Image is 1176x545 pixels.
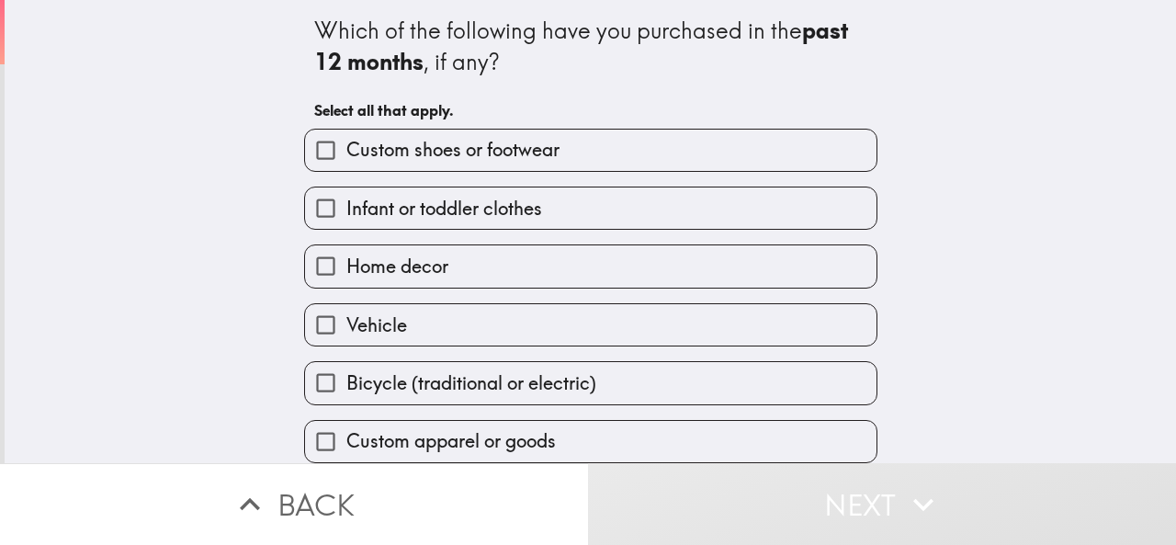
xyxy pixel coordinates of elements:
button: Vehicle [305,304,876,346]
button: Bicycle (traditional or electric) [305,362,876,403]
button: Infant or toddler clothes [305,187,876,229]
button: Next [588,463,1176,545]
button: Custom apparel or goods [305,421,876,462]
b: past 12 months [314,17,854,75]
div: Which of the following have you purchased in the , if any? [314,16,867,77]
button: Home decor [305,245,876,287]
span: Custom shoes or footwear [346,137,560,163]
span: Custom apparel or goods [346,428,556,454]
span: Vehicle [346,312,407,338]
h6: Select all that apply. [314,100,867,120]
span: Bicycle (traditional or electric) [346,370,596,396]
span: Home decor [346,254,448,279]
span: Infant or toddler clothes [346,196,542,221]
button: Custom shoes or footwear [305,130,876,171]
